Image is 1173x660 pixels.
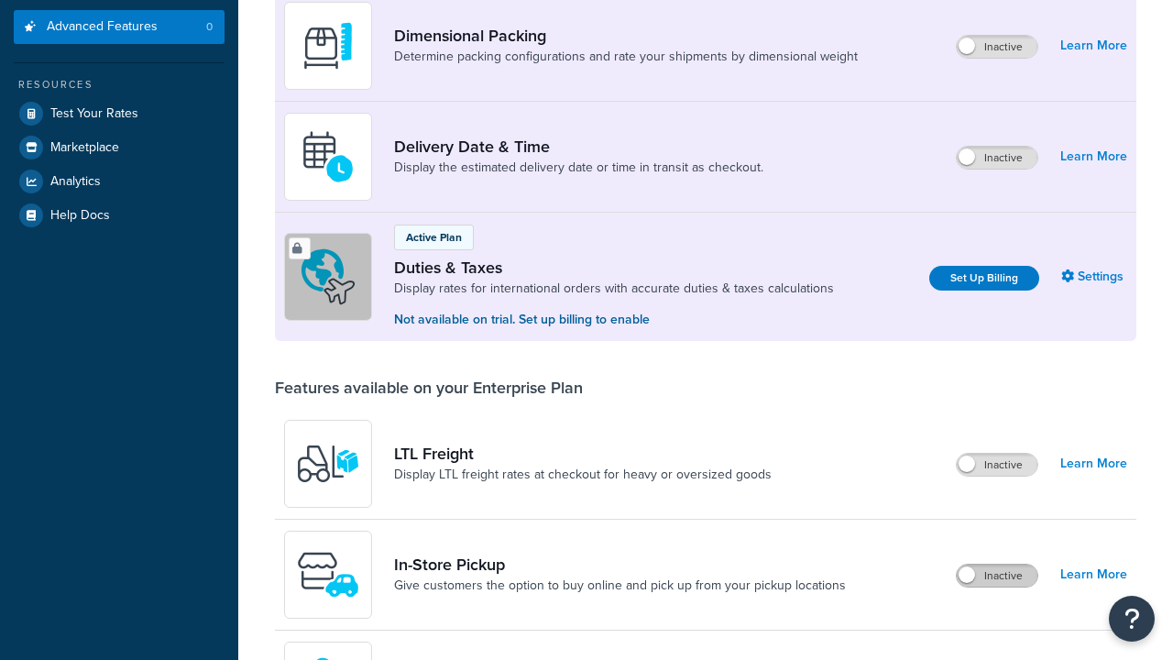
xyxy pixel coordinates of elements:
div: Features available on your Enterprise Plan [275,378,583,398]
a: Determine packing configurations and rate your shipments by dimensional weight [394,48,858,66]
a: Learn More [1060,144,1127,170]
a: Marketplace [14,131,225,164]
span: 0 [206,19,213,35]
a: Learn More [1060,33,1127,59]
a: Settings [1061,264,1127,290]
a: Delivery Date & Time [394,137,763,157]
label: Inactive [957,454,1037,476]
a: Advanced Features0 [14,10,225,44]
img: y79ZsPf0fXUFUhFXDzUgf+ktZg5F2+ohG75+v3d2s1D9TjoU8PiyCIluIjV41seZevKCRuEjTPPOKHJsQcmKCXGdfprl3L4q7... [296,432,360,496]
a: Give customers the option to buy online and pick up from your pickup locations [394,577,846,595]
div: Resources [14,77,225,93]
a: Dimensional Packing [394,26,858,46]
img: gfkeb5ejjkALwAAAABJRU5ErkJggg== [296,125,360,189]
a: Set Up Billing [929,266,1039,291]
label: Inactive [957,565,1037,587]
img: wfgcfpwTIucLEAAAAASUVORK5CYII= [296,543,360,607]
img: DTVBYsAAAAAASUVORK5CYII= [296,14,360,78]
a: Analytics [14,165,225,198]
a: Test Your Rates [14,97,225,130]
a: Display the estimated delivery date or time in transit as checkout. [394,159,763,177]
a: Display rates for international orders with accurate duties & taxes calculations [394,280,834,298]
a: Help Docs [14,199,225,232]
a: Display LTL freight rates at checkout for heavy or oversized goods [394,466,772,484]
p: Not available on trial. Set up billing to enable [394,310,834,330]
button: Open Resource Center [1109,596,1155,642]
li: Advanced Features [14,10,225,44]
span: Help Docs [50,208,110,224]
span: Analytics [50,174,101,190]
label: Inactive [957,36,1037,58]
a: In-Store Pickup [394,555,846,575]
a: Duties & Taxes [394,258,834,278]
p: Active Plan [406,229,462,246]
a: Learn More [1060,562,1127,588]
label: Inactive [957,147,1037,169]
span: Test Your Rates [50,106,138,122]
span: Marketplace [50,140,119,156]
a: Learn More [1060,451,1127,477]
a: LTL Freight [394,444,772,464]
span: Advanced Features [47,19,158,35]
